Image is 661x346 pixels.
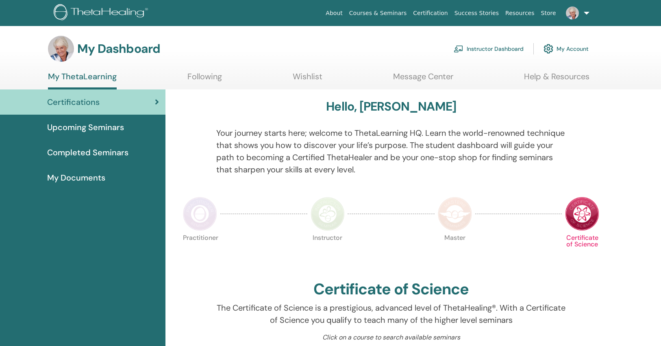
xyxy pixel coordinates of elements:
span: Completed Seminars [47,146,128,159]
a: Following [187,72,222,87]
a: My Account [544,40,589,58]
p: The Certificate of Science is a prestigious, advanced level of ThetaHealing®. With a Certificate ... [216,302,566,326]
p: Certificate of Science [565,235,599,269]
img: logo.png [54,4,151,22]
a: My ThetaLearning [48,72,117,89]
a: Message Center [393,72,453,87]
span: My Documents [47,172,105,184]
a: About [322,6,346,21]
a: Resources [502,6,538,21]
span: Upcoming Seminars [47,121,124,133]
a: Courses & Seminars [346,6,410,21]
img: Master [438,197,472,231]
p: Master [438,235,472,269]
img: default.jpg [48,36,74,62]
img: cog.svg [544,42,553,56]
a: Instructor Dashboard [454,40,524,58]
a: Help & Resources [524,72,589,87]
p: Your journey starts here; welcome to ThetaLearning HQ. Learn the world-renowned technique that sh... [216,127,566,176]
img: default.jpg [566,7,579,20]
p: Practitioner [183,235,217,269]
img: Certificate of Science [565,197,599,231]
h3: Hello, [PERSON_NAME] [326,99,456,114]
span: Certifications [47,96,100,108]
a: Store [538,6,559,21]
img: Instructor [311,197,345,231]
h3: My Dashboard [77,41,160,56]
a: Wishlist [293,72,322,87]
h2: Certificate of Science [313,280,469,299]
a: Certification [410,6,451,21]
p: Click on a course to search available seminars [216,333,566,342]
a: Success Stories [451,6,502,21]
img: Practitioner [183,197,217,231]
p: Instructor [311,235,345,269]
img: chalkboard-teacher.svg [454,45,463,52]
